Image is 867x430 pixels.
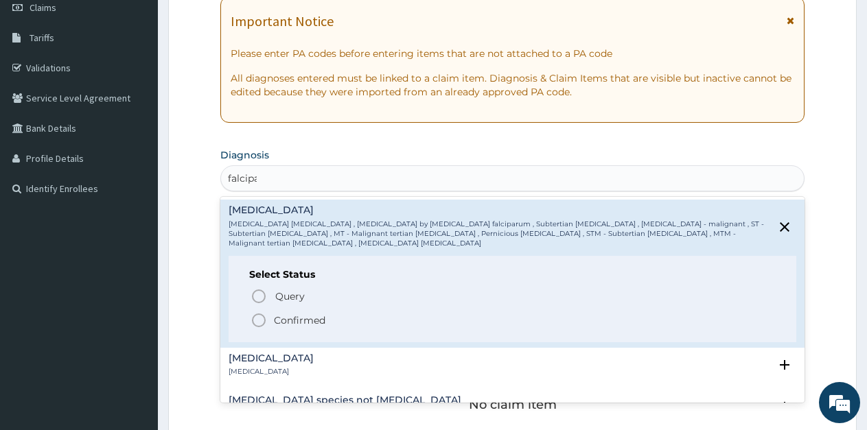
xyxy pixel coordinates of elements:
[776,357,793,373] i: open select status
[469,398,557,411] p: No claim item
[229,395,601,405] h4: [MEDICAL_DATA] species not [MEDICAL_DATA]
[229,205,770,215] h4: [MEDICAL_DATA]
[25,69,56,103] img: d_794563401_company_1708531726252_794563401
[225,7,258,40] div: Minimize live chat window
[231,14,334,29] h1: Important Notice
[776,398,793,415] i: open select status
[229,367,314,377] p: [MEDICAL_DATA]
[251,288,267,304] i: status option query
[71,77,231,95] div: Chat with us now
[80,128,189,267] span: We're online!
[30,1,56,14] span: Claims
[229,219,770,249] p: [MEDICAL_DATA] [MEDICAL_DATA] , [MEDICAL_DATA] by [MEDICAL_DATA] falciparum , Subtertian [MEDICAL...
[274,313,325,327] p: Confirmed
[30,32,54,44] span: Tariffs
[220,148,269,162] label: Diagnosis
[251,312,267,329] i: status option filled
[7,285,262,333] textarea: Type your message and hit 'Enter'
[275,289,305,303] span: Query
[249,270,776,280] h6: Select Status
[231,47,794,60] p: Please enter PA codes before entering items that are not attached to a PA code
[776,219,793,235] i: close select status
[229,353,314,363] h4: [MEDICAL_DATA]
[231,71,794,99] p: All diagnoses entered must be linked to a claim item. Diagnosis & Claim Items that are visible bu...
